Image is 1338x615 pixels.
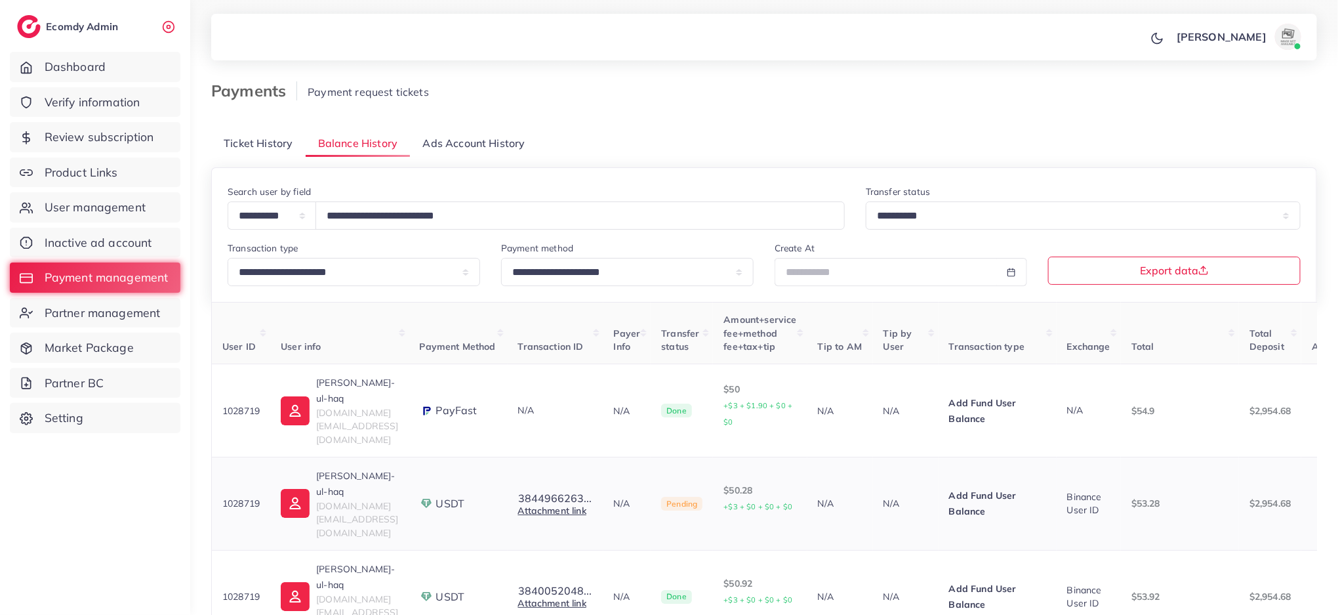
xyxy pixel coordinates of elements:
span: Payment management [45,269,169,286]
small: +$3 + $0 + $0 + $0 [723,595,792,604]
p: $53.92 [1131,589,1228,604]
span: Review subscription [45,129,154,146]
p: N/A [818,589,862,604]
span: Partner management [45,305,161,322]
p: N/A [883,403,928,419]
p: Add Fund User Balance [949,395,1046,427]
p: [PERSON_NAME]-ul-haq [316,561,398,593]
label: Transaction type [228,242,298,255]
a: logoEcomdy Admin [17,15,121,38]
span: Tip by User [883,328,912,352]
p: 1028719 [222,589,260,604]
span: Done [661,590,692,604]
a: Verify information [10,87,180,117]
p: 1028719 [222,496,260,511]
span: User management [45,199,146,216]
span: Setting [45,410,83,427]
span: [DOMAIN_NAME][EMAIL_ADDRESS][DOMAIN_NAME] [316,500,398,539]
span: Verify information [45,94,140,111]
img: ic-user-info.36bf1079.svg [281,582,310,611]
button: 3840052048... [518,585,593,597]
label: Create At [775,242,815,255]
span: Ticket History [224,136,293,151]
span: User ID [222,341,256,352]
p: $2,954.68 [1249,496,1291,511]
label: Payment method [501,242,573,255]
span: Amount+service fee+method fee+tax+tip [723,314,796,352]
label: Transfer status [866,185,930,198]
span: Exchange [1067,341,1110,352]
p: Add Fund User Balance [949,488,1046,519]
span: Done [661,404,692,418]
p: N/A [614,403,641,419]
a: Dashboard [10,52,180,82]
a: User management [10,192,180,223]
a: Payment management [10,263,180,293]
span: Total Deposit [1249,328,1284,352]
a: Partner management [10,298,180,328]
p: $50 [723,381,796,430]
p: [PERSON_NAME] [1177,29,1267,45]
img: payment [420,404,433,417]
span: PayFast [436,403,477,418]
p: 1028719 [222,403,260,419]
p: $53.28 [1131,496,1228,511]
p: Add Fund User Balance [949,581,1046,612]
a: Attachment link [518,597,586,609]
span: Partner BC [45,375,104,392]
span: N/A [1067,404,1083,416]
span: Ads Account History [423,136,525,151]
div: Binance User ID [1067,490,1110,517]
small: +$3 + $0 + $0 + $0 [723,502,792,511]
img: payment [420,497,433,510]
p: N/A [883,589,928,604]
span: Pending [661,497,702,511]
a: Product Links [10,158,180,188]
p: N/A [614,589,641,604]
a: Market Package [10,333,180,363]
button: Export data [1048,257,1301,285]
a: Inactive ad account [10,228,180,258]
span: [DOMAIN_NAME][EMAIL_ADDRESS][DOMAIN_NAME] [316,407,398,446]
p: [PERSON_NAME]-ul-haq [316,375,398,406]
span: USDT [436,589,465,604]
img: avatar [1275,24,1301,50]
a: Attachment link [518,505,586,517]
img: payment [420,590,433,603]
span: Market Package [45,339,134,356]
span: User info [281,341,321,352]
span: Transfer status [661,328,699,352]
span: Total [1131,341,1154,352]
p: N/A [614,496,641,511]
span: Product Links [45,164,118,181]
span: Payer Info [614,328,641,352]
span: Transaction ID [518,341,584,352]
img: logo [17,15,41,38]
span: Transaction type [949,341,1025,352]
span: Inactive ad account [45,234,152,251]
a: [PERSON_NAME]avatar [1169,24,1307,50]
p: N/A [883,496,928,511]
p: $50.92 [723,576,796,608]
label: Search user by field [228,185,311,198]
span: USDT [436,496,465,511]
span: Tip to AM [818,341,862,352]
a: Review subscription [10,122,180,152]
img: ic-user-info.36bf1079.svg [281,489,310,518]
p: $50.28 [723,482,796,515]
p: $54.9 [1131,403,1228,419]
span: Payment Method [420,341,496,352]
a: Partner BC [10,368,180,398]
p: N/A [818,496,862,511]
span: N/A [518,404,534,416]
p: [PERSON_NAME]-ul-haq [316,468,398,499]
img: ic-user-info.36bf1079.svg [281,396,310,425]
span: Export data [1140,265,1209,276]
a: Setting [10,403,180,433]
small: +$3 + $1.90 + $0 + $0 [723,401,792,427]
p: N/A [818,403,862,419]
button: 3844966263... [518,492,593,504]
span: Dashboard [45,58,106,75]
span: Payment request tickets [308,85,429,98]
p: $2,954.68 [1249,403,1291,419]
